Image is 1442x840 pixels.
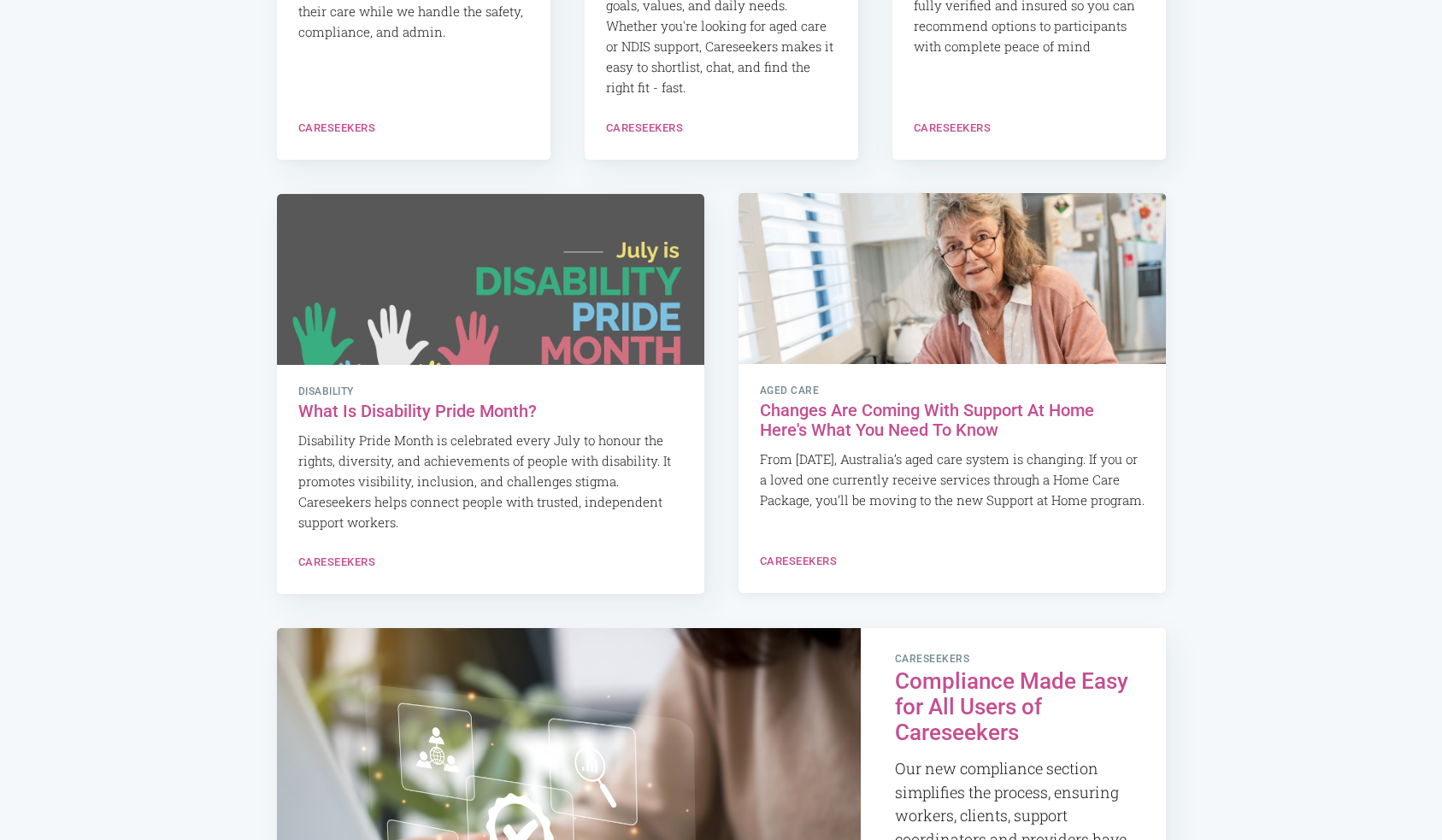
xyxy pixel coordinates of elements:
[760,449,1145,510] p: From [DATE], Australia’s aged care system is changing. If you or a loved one currently receive se...
[895,654,1132,666] span: careseekers
[298,430,683,532] p: Disability Pride Month is celebrated every July to honour the rights, diversity, and achievements...
[739,364,1166,529] a: Aged Care Changes Are Coming With Support At Home Here's What You Need To Know From [DATE], Austr...
[298,555,376,568] a: Careseekers
[298,402,683,421] h2: What Is Disability Pride Month?
[277,365,704,551] a: Disability What Is Disability Pride Month? Disability Pride Month is celebrated every July to hon...
[760,401,1145,440] h2: Changes Are Coming With Support At Home Here's What You Need To Know
[895,669,1132,746] h2: Compliance Made Easy for All Users of Careseekers
[606,121,684,134] a: Careseekers
[298,121,376,134] a: Careseekers
[914,121,992,134] a: Careseekers
[298,386,683,398] span: Disability
[760,385,1145,397] span: Aged Care
[760,555,838,567] a: Careseekers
